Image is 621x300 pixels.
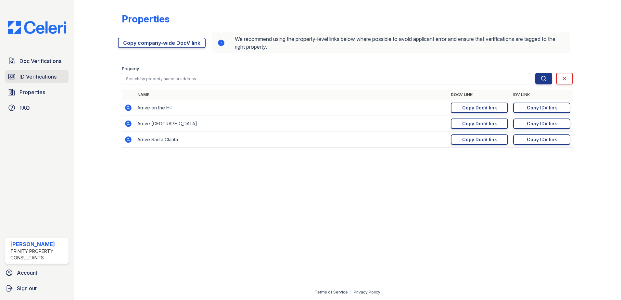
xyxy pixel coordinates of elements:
th: IDV Link [511,90,573,100]
a: Copy IDV link [513,119,570,129]
span: FAQ [19,104,30,112]
a: Copy DocV link [451,119,508,129]
div: Properties [122,13,170,25]
a: Copy DocV link [451,103,508,113]
div: [PERSON_NAME] [10,240,66,248]
a: Terms of Service [315,290,348,294]
a: Doc Verifications [5,55,69,68]
div: Copy IDV link [527,120,557,127]
div: Copy DocV link [462,105,497,111]
a: Account [3,266,71,279]
td: Arrive on the Hill [135,100,448,116]
th: DocV Link [448,90,511,100]
input: Search by property name or address [122,73,530,84]
div: Copy DocV link [462,120,497,127]
td: Arrive Santa Clarita [135,132,448,148]
a: Copy IDV link [513,134,570,145]
div: Copy DocV link [462,136,497,143]
a: Copy company-wide DocV link [118,38,206,48]
span: Doc Verifications [19,57,61,65]
div: Trinity Property Consultants [10,248,66,261]
label: Property [122,66,139,71]
span: Sign out [17,284,37,292]
div: | [350,290,351,294]
a: ID Verifications [5,70,69,83]
a: Copy DocV link [451,134,508,145]
div: Copy IDV link [527,136,557,143]
a: Privacy Policy [354,290,380,294]
a: FAQ [5,101,69,114]
a: Sign out [3,282,71,295]
div: We recommend using the property-level links below where possible to avoid applicant error and ens... [212,32,570,53]
div: Copy IDV link [527,105,557,111]
th: Name [135,90,448,100]
a: Properties [5,86,69,99]
img: CE_Logo_Blue-a8612792a0a2168367f1c8372b55b34899dd931a85d93a1a3d3e32e68fde9ad4.png [3,21,71,34]
span: Account [17,269,37,277]
span: Properties [19,88,45,96]
td: Arrive [GEOGRAPHIC_DATA] [135,116,448,132]
span: ID Verifications [19,73,57,81]
a: Copy IDV link [513,103,570,113]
